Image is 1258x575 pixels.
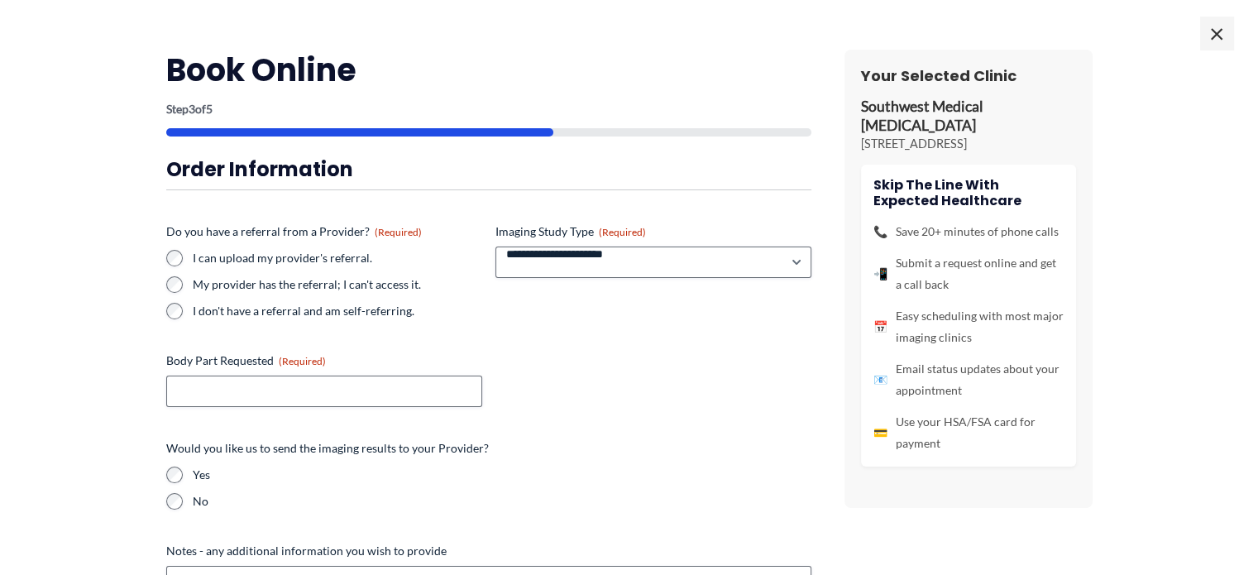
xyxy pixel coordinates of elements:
[873,358,1064,401] li: Email status updates about your appointment
[166,50,811,90] h2: Book Online
[166,223,422,240] legend: Do you have a referral from a Provider?
[193,276,482,293] label: My provider has the referral; I can't access it.
[873,305,1064,348] li: Easy scheduling with most major imaging clinics
[193,467,811,483] label: Yes
[873,316,887,338] span: 📅
[873,369,887,391] span: 📧
[193,493,811,510] label: No
[193,303,482,319] label: I don't have a referral and am self-referring.
[166,156,811,182] h3: Order Information
[1200,17,1233,50] span: ×
[861,98,1076,136] p: Southwest Medical [MEDICAL_DATA]
[599,226,646,238] span: (Required)
[873,177,1064,208] h4: Skip the line with Expected Healthcare
[193,250,482,266] label: I can upload my provider's referral.
[495,223,811,240] label: Imaging Study Type
[873,221,1064,242] li: Save 20+ minutes of phone calls
[873,252,1064,295] li: Submit a request online and get a call back
[279,355,326,367] span: (Required)
[166,352,482,369] label: Body Part Requested
[166,440,489,457] legend: Would you like us to send the imaging results to your Provider?
[873,221,887,242] span: 📞
[873,263,887,285] span: 📲
[861,136,1076,152] p: [STREET_ADDRESS]
[861,66,1076,85] h3: Your Selected Clinic
[873,411,1064,454] li: Use your HSA/FSA card for payment
[166,103,811,115] p: Step of
[189,102,195,116] span: 3
[206,102,213,116] span: 5
[873,422,887,443] span: 💳
[375,226,422,238] span: (Required)
[166,543,811,559] label: Notes - any additional information you wish to provide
